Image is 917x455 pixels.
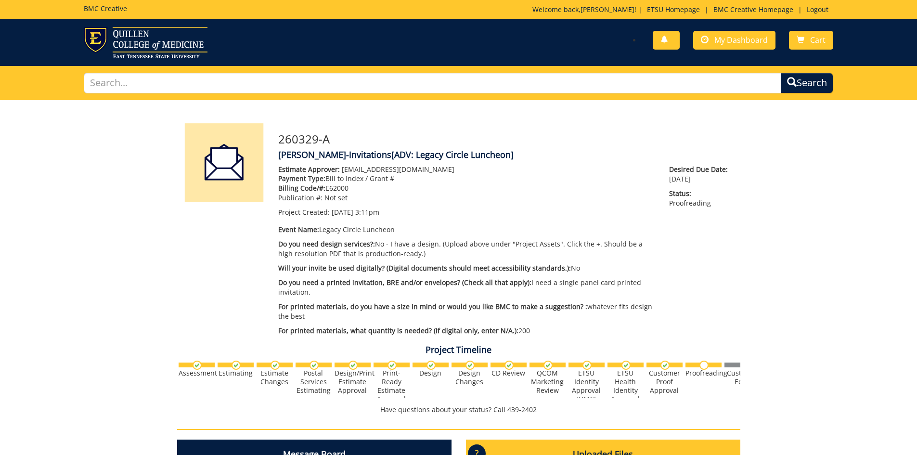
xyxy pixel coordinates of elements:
p: No - I have a design. (Upload above under "Project Assets". Click the +. Should be a high resolut... [278,239,655,259]
div: QCOM Marketing Review [530,369,566,395]
span: For printed materials, what quantity is needed? (If digital only, enter N/A.): [278,326,518,335]
p: E62000 [278,183,655,193]
p: Have questions about your status? Call 439-2402 [177,405,740,415]
p: [EMAIL_ADDRESS][DOMAIN_NAME] [278,165,655,174]
p: whatever fits design the best [278,302,655,321]
span: Not set [324,193,348,202]
p: Welcome back, ! | | | [532,5,833,14]
span: Status: [669,189,733,198]
p: I need a single panel card printed invitation. [278,278,655,297]
span: For printed materials, do you have a size in mind or would you like BMC to make a suggestion? : [278,302,587,311]
p: Legacy Circle Luncheon [278,225,655,234]
span: Estimate Approver: [278,165,340,174]
img: checkmark [387,361,397,370]
div: Assessment [179,369,215,377]
div: Design [413,369,449,377]
a: ETSU Homepage [642,5,705,14]
span: Desired Due Date: [669,165,733,174]
span: Billing Code/#: [278,183,325,193]
img: checkmark [660,361,670,370]
img: checkmark [504,361,514,370]
img: no [699,361,709,370]
img: checkmark [582,361,592,370]
span: Cart [810,35,826,45]
img: checkmark [426,361,436,370]
p: [DATE] [669,165,733,184]
span: Will your invite be used digitally? (Digital documents should meet accessibility standards.): [278,263,571,273]
div: Design Changes [452,369,488,386]
img: checkmark [621,361,631,370]
div: Design/Print Estimate Approval [335,369,371,395]
img: Product featured image [184,123,264,202]
span: [ADV: Legacy Circle Luncheon] [391,149,514,160]
div: Customer Proof Approval [646,369,683,395]
p: Proofreading [669,189,733,208]
span: Project Created: [278,208,330,217]
input: Search... [84,73,782,93]
div: ETSU Identity Approval (UMC) [568,369,605,403]
div: ETSU Health Identity Approval [607,369,644,403]
div: Estimate Changes [257,369,293,386]
p: No [278,263,655,273]
img: checkmark [271,361,280,370]
div: Customer Edits [724,369,761,386]
p: 200 [278,326,655,336]
img: checkmark [349,361,358,370]
a: Cart [789,31,833,50]
span: Event Name: [278,225,319,234]
span: Do you need design services?: [278,239,375,248]
h3: 260329-A [278,133,733,145]
a: Logout [802,5,833,14]
img: ETSU logo [84,27,207,58]
img: checkmark [465,361,475,370]
span: Payment Type: [278,174,325,183]
div: CD Review [491,369,527,377]
div: Estimating [218,369,254,377]
a: [PERSON_NAME] [581,5,634,14]
h4: [PERSON_NAME]-Invitations [278,150,733,160]
a: BMC Creative Homepage [709,5,798,14]
img: checkmark [310,361,319,370]
span: [DATE] 3:11pm [332,208,379,217]
h5: BMC Creative [84,5,127,12]
div: Proofreading [685,369,722,377]
button: Search [781,73,833,93]
img: checkmark [193,361,202,370]
span: Do you need a printed invitation, BRE and/or envelopes? (Check all that apply): [278,278,531,287]
img: checkmark [543,361,553,370]
div: Postal Services Estimating [296,369,332,395]
a: My Dashboard [693,31,775,50]
div: Print-Ready Estimate Approval [374,369,410,403]
span: Publication #: [278,193,323,202]
h4: Project Timeline [177,345,740,355]
p: Bill to Index / Grant # [278,174,655,183]
img: checkmark [232,361,241,370]
span: My Dashboard [714,35,768,45]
